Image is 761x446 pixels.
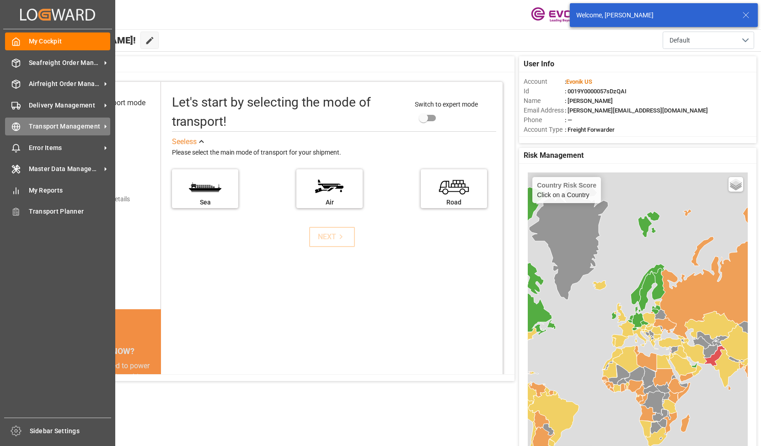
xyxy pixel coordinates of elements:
[565,126,615,133] span: : Freight Forwarder
[309,227,355,247] button: NEXT
[29,143,101,153] span: Error Items
[576,11,734,20] div: Welcome, [PERSON_NAME]
[537,182,596,199] div: Click on a Country
[29,164,101,174] span: Master Data Management
[29,58,101,68] span: Seafreight Order Management
[172,136,197,147] div: See less
[729,177,743,192] a: Layers
[565,107,708,114] span: : [PERSON_NAME][EMAIL_ADDRESS][DOMAIN_NAME]
[5,32,110,50] a: My Cockpit
[29,79,101,89] span: Airfreight Order Management
[5,203,110,220] a: Transport Planner
[565,78,592,85] span: :
[524,106,565,115] span: Email Address
[670,36,690,45] span: Default
[172,93,405,131] div: Let's start by selecting the mode of transport!
[531,7,590,23] img: Evonik-brand-mark-Deep-Purple-RGB.jpeg_1700498283.jpeg
[565,97,613,104] span: : [PERSON_NAME]
[415,101,478,108] span: Switch to expert mode
[177,198,234,207] div: Sea
[5,181,110,199] a: My Reports
[425,198,482,207] div: Road
[537,182,596,189] h4: Country Risk Score
[524,125,565,134] span: Account Type
[524,59,554,70] span: User Info
[524,86,565,96] span: Id
[524,115,565,125] span: Phone
[29,101,101,110] span: Delivery Management
[29,207,111,216] span: Transport Planner
[663,32,754,49] button: open menu
[524,96,565,106] span: Name
[565,117,572,124] span: : —
[30,426,112,436] span: Sidebar Settings
[29,122,101,131] span: Transport Management
[29,37,111,46] span: My Cockpit
[301,198,358,207] div: Air
[565,88,627,95] span: : 0019Y0000057sDzQAI
[524,77,565,86] span: Account
[524,150,584,161] span: Risk Management
[566,78,592,85] span: Evonik US
[318,231,346,242] div: NEXT
[172,147,496,158] div: Please select the main mode of transport for your shipment.
[29,186,111,195] span: My Reports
